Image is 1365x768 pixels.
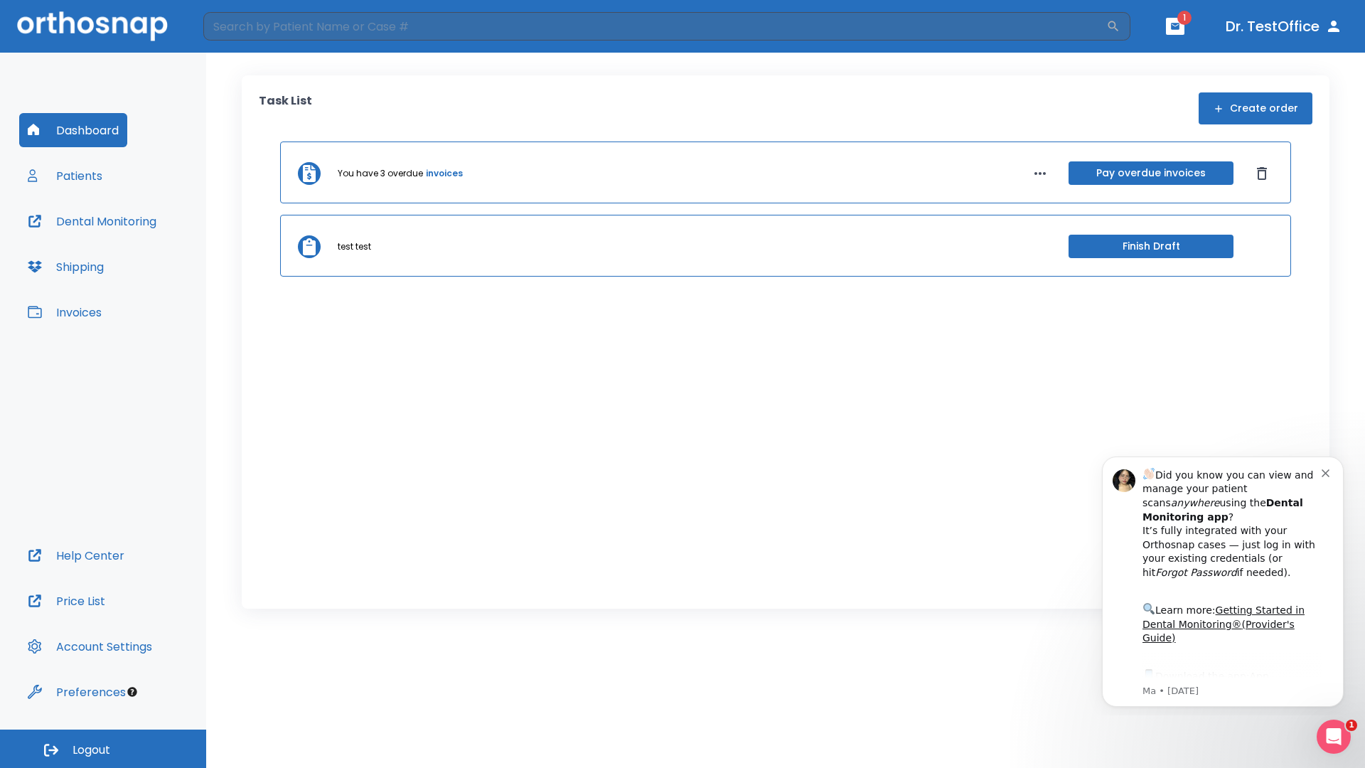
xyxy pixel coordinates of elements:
[19,295,110,329] button: Invoices
[19,584,114,618] button: Price List
[1069,235,1233,258] button: Finish Draft
[19,159,111,193] button: Patients
[1081,444,1365,715] iframe: Intercom notifications message
[19,675,134,709] button: Preferences
[241,22,252,33] button: Dismiss notification
[203,12,1106,41] input: Search by Patient Name or Case #
[62,223,241,296] div: Download the app: | ​ Let us know if you need help getting started!
[1317,720,1351,754] iframe: Intercom live chat
[62,241,241,254] p: Message from Ma, sent 5w ago
[1199,92,1312,124] button: Create order
[19,629,161,663] button: Account Settings
[19,250,112,284] button: Shipping
[338,240,371,253] p: test test
[426,167,463,180] a: invoices
[73,742,110,758] span: Logout
[1069,161,1233,185] button: Pay overdue invoices
[19,204,165,238] button: Dental Monitoring
[62,227,188,252] a: App Store
[338,167,423,180] p: You have 3 overdue
[1220,14,1348,39] button: Dr. TestOffice
[17,11,168,41] img: Orthosnap
[19,113,127,147] button: Dashboard
[1346,720,1357,731] span: 1
[1251,162,1273,185] button: Dismiss
[19,538,133,572] button: Help Center
[259,92,312,124] p: Task List
[126,686,139,698] div: Tooltip anchor
[1177,11,1192,25] span: 1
